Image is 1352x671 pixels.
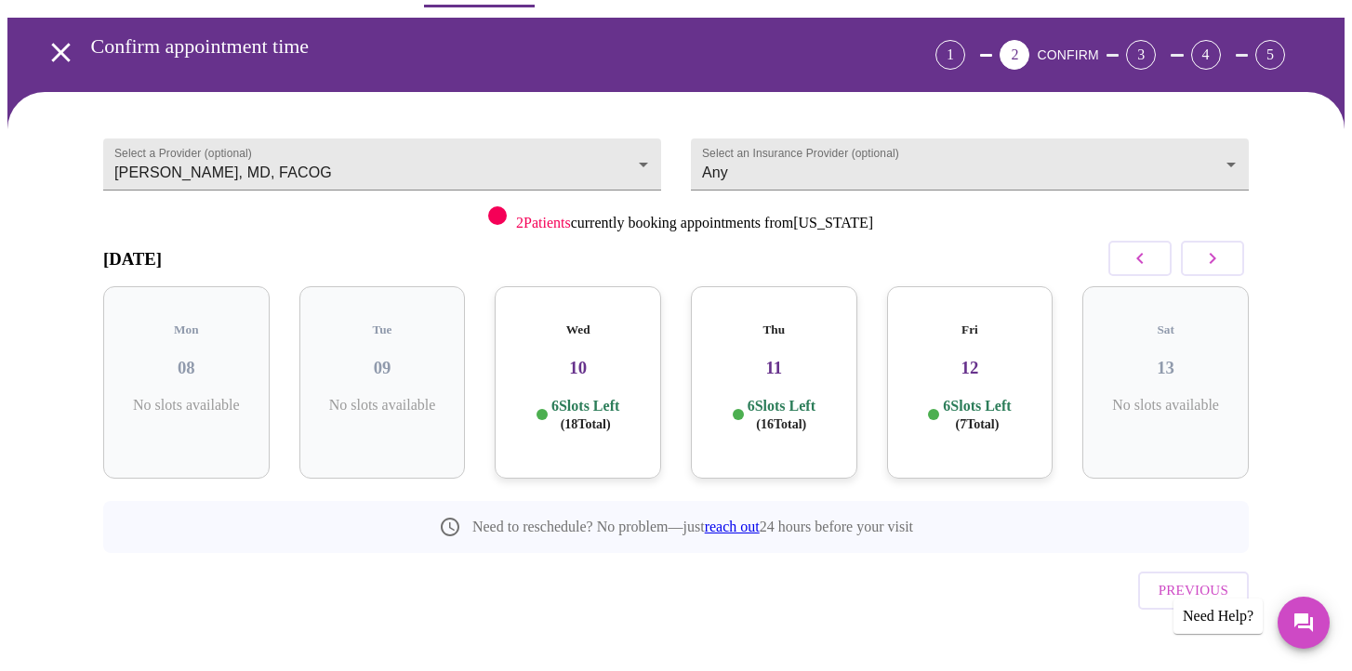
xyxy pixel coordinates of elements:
h3: [DATE] [103,249,162,270]
button: open drawer [33,25,88,80]
h3: 13 [1097,358,1234,378]
h5: Fri [902,322,1039,337]
div: 2 [1000,40,1029,70]
span: ( 18 Total) [561,417,611,431]
h5: Mon [118,322,255,337]
p: currently booking appointments from [US_STATE] [516,215,873,231]
a: reach out [705,519,760,534]
button: Messages [1278,597,1330,649]
div: Need Help? [1173,599,1263,634]
button: Previous [1138,572,1249,609]
h5: Tue [314,322,451,337]
h3: Confirm appointment time [91,34,832,59]
p: No slots available [1097,397,1234,414]
h3: 08 [118,358,255,378]
span: CONFIRM [1037,47,1098,62]
h3: 12 [902,358,1039,378]
h5: Wed [510,322,646,337]
span: Previous [1159,578,1228,602]
p: No slots available [314,397,451,414]
div: Any [691,138,1249,191]
p: 6 Slots Left [943,397,1011,433]
div: 1 [935,40,965,70]
p: No slots available [118,397,255,414]
h3: 09 [314,358,451,378]
h3: 10 [510,358,646,378]
div: 5 [1255,40,1285,70]
p: 6 Slots Left [748,397,815,433]
h3: 11 [706,358,842,378]
span: 2 Patients [516,215,571,230]
span: ( 16 Total) [756,417,806,431]
div: [PERSON_NAME], MD, FACOG [103,138,661,191]
span: ( 7 Total) [955,417,999,431]
div: 4 [1191,40,1221,70]
p: 6 Slots Left [551,397,619,433]
h5: Sat [1097,322,1234,337]
p: Need to reschedule? No problem—just 24 hours before your visit [472,519,913,535]
div: 3 [1126,40,1156,70]
h5: Thu [706,322,842,337]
